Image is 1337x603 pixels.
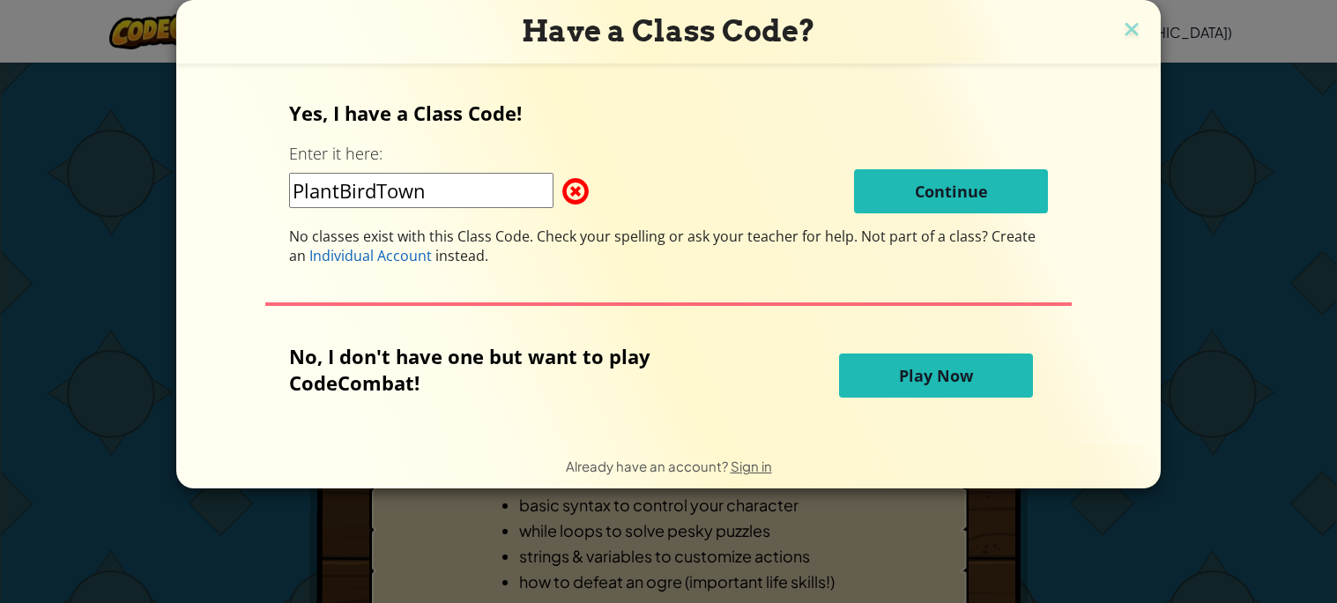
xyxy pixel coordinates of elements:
[309,246,432,265] span: Individual Account
[854,169,1048,213] button: Continue
[522,13,815,48] span: Have a Class Code?
[915,181,988,202] span: Continue
[1120,18,1143,44] img: close icon
[289,343,737,396] p: No, I don't have one but want to play CodeCombat!
[566,458,731,474] span: Already have an account?
[899,365,973,386] span: Play Now
[839,354,1033,398] button: Play Now
[289,227,1036,265] span: Not part of a class? Create an
[432,246,488,265] span: instead.
[289,100,1049,126] p: Yes, I have a Class Code!
[289,227,861,246] span: No classes exist with this Class Code. Check your spelling or ask your teacher for help.
[731,458,772,474] a: Sign in
[289,143,383,165] label: Enter it here:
